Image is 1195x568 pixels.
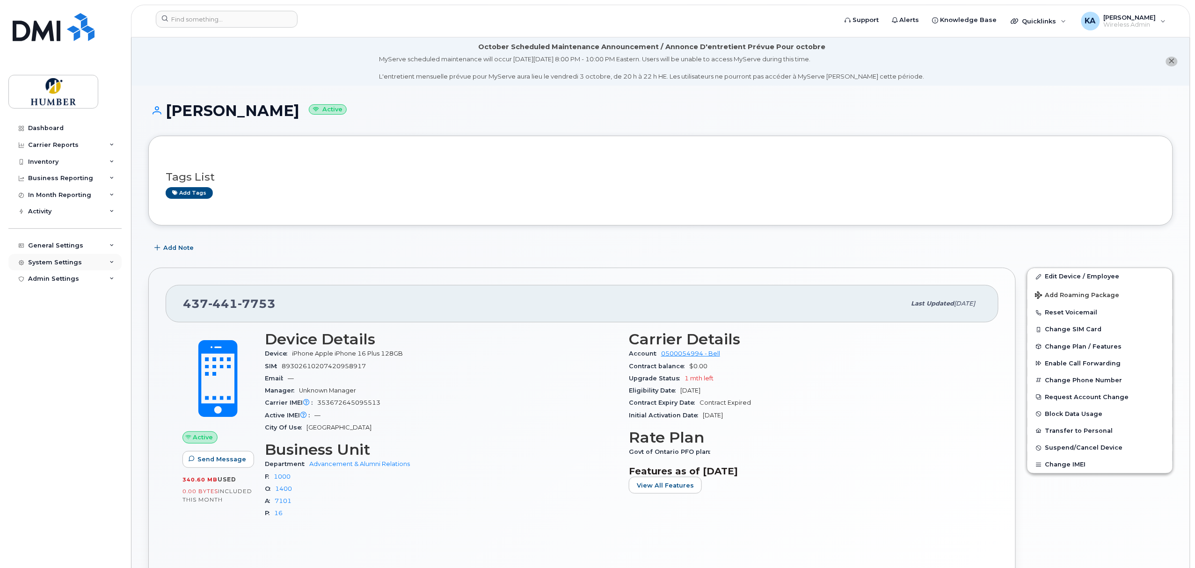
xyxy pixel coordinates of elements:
span: City Of Use [265,424,306,431]
span: Last updated [911,300,955,307]
span: Add Roaming Package [1035,291,1120,300]
span: $0.00 [689,363,707,370]
h3: Tags List [166,171,1156,183]
a: 16 [274,510,283,517]
span: Account [629,350,661,357]
span: P [265,510,274,517]
span: iPhone Apple iPhone 16 Plus 128GB [292,350,403,357]
span: Contract Expired [700,399,751,406]
button: Reset Voicemail [1027,304,1173,321]
span: Contract Expiry Date [629,399,700,406]
div: MyServe scheduled maintenance will occur [DATE][DATE] 8:00 PM - 10:00 PM Eastern. Users will be u... [379,55,925,81]
a: 0500054994 - Bell [661,350,720,357]
button: Change IMEI [1027,456,1173,473]
button: Add Roaming Package [1027,285,1173,304]
span: 7753 [238,297,276,311]
span: Unknown Manager [299,387,356,394]
a: Add tags [166,187,213,199]
span: — [288,375,294,382]
span: Manager [265,387,299,394]
span: Enable Call Forwarding [1045,360,1121,367]
button: Request Account Change [1027,389,1173,406]
h3: Business Unit [265,441,618,458]
span: Govt of Ontario PFO plan [629,448,715,455]
span: — [314,412,321,419]
span: 89302610207420958917 [282,363,366,370]
button: close notification [1166,57,1178,66]
button: Change Plan / Features [1027,338,1173,355]
span: Contract balance [629,363,689,370]
h3: Features as of [DATE] [629,466,982,477]
button: Enable Call Forwarding [1027,355,1173,372]
span: 441 [208,297,238,311]
a: 1000 [274,473,291,480]
a: Edit Device / Employee [1027,268,1173,285]
span: Suspend/Cancel Device [1045,444,1123,451]
span: [GEOGRAPHIC_DATA] [306,424,372,431]
span: 353672645095513 [317,399,380,406]
span: SIM [265,363,282,370]
span: 437 [183,297,276,311]
button: Change SIM Card [1027,321,1173,338]
span: Change Plan / Features [1045,343,1122,350]
h1: [PERSON_NAME] [148,102,1173,119]
span: [DATE] [680,387,700,394]
button: Block Data Usage [1027,406,1173,422]
div: October Scheduled Maintenance Announcement / Annonce D'entretient Prévue Pour octobre [478,42,825,52]
span: Active [193,433,213,442]
button: Suspend/Cancel Device [1027,439,1173,456]
button: Send Message [182,451,254,468]
span: Carrier IMEI [265,399,317,406]
h3: Rate Plan [629,429,982,446]
span: F [265,473,274,480]
span: A [265,497,275,504]
small: Active [309,104,347,115]
span: Email [265,375,288,382]
span: 340.60 MB [182,476,218,483]
a: 7101 [275,497,291,504]
span: [DATE] [703,412,723,419]
span: 0.00 Bytes [182,488,218,495]
span: Active IMEI [265,412,314,419]
span: Device [265,350,292,357]
a: Advancement & Alumni Relations [309,460,410,467]
span: used [218,476,236,483]
button: Change Phone Number [1027,372,1173,389]
h3: Device Details [265,331,618,348]
span: O [265,485,275,492]
span: Add Note [163,243,194,252]
span: Send Message [197,455,246,464]
button: Transfer to Personal [1027,422,1173,439]
a: 1400 [275,485,292,492]
span: Department [265,460,309,467]
span: Initial Activation Date [629,412,703,419]
button: Add Note [148,240,202,256]
span: [DATE] [955,300,976,307]
button: View All Features [629,477,702,494]
span: Eligibility Date [629,387,680,394]
h3: Carrier Details [629,331,982,348]
span: View All Features [637,481,694,490]
span: Upgrade Status [629,375,685,382]
span: 1 mth left [685,375,714,382]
